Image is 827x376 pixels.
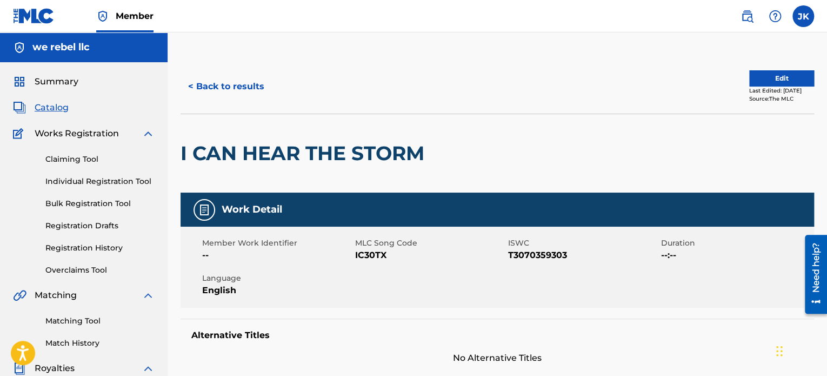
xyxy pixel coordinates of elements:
[35,289,77,302] span: Matching
[769,10,782,23] img: help
[202,284,352,297] span: English
[749,87,814,95] div: Last Edited: [DATE]
[35,101,69,114] span: Catalog
[191,330,803,341] h5: Alternative Titles
[181,141,430,166] h2: I CAN HEAR THE STORM
[45,315,155,327] a: Matching Tool
[96,10,109,23] img: Top Rightsholder
[142,362,155,375] img: expand
[45,265,155,276] a: Overclaims Tool
[749,95,814,103] div: Source: The MLC
[181,73,272,100] button: < Back to results
[45,176,155,187] a: Individual Registration Tool
[736,5,758,27] a: Public Search
[32,41,90,54] h5: we rebel llc
[776,335,783,367] div: Drag
[508,238,658,249] span: ISWC
[355,238,505,249] span: MLC Song Code
[116,10,154,22] span: Member
[45,198,155,209] a: Bulk Registration Tool
[661,238,811,249] span: Duration
[13,289,26,302] img: Matching
[749,70,814,87] button: Edit
[355,249,505,262] span: IC30TX
[142,289,155,302] img: expand
[13,41,26,54] img: Accounts
[13,75,26,88] img: Summary
[13,101,26,114] img: Catalog
[13,362,26,375] img: Royalties
[13,75,78,88] a: SummarySummary
[661,249,811,262] span: --:--
[741,10,753,23] img: search
[202,238,352,249] span: Member Work Identifier
[35,362,75,375] span: Royalties
[797,231,827,318] iframe: Resource Center
[45,220,155,232] a: Registration Drafts
[764,5,786,27] div: Help
[35,75,78,88] span: Summary
[222,203,282,216] h5: Work Detail
[508,249,658,262] span: T3070359303
[202,249,352,262] span: --
[13,8,55,24] img: MLC Logo
[45,242,155,254] a: Registration History
[45,338,155,349] a: Match History
[792,5,814,27] div: User Menu
[181,352,814,365] span: No Alternative Titles
[45,154,155,165] a: Claiming Tool
[202,273,352,284] span: Language
[773,324,827,376] iframe: Chat Widget
[142,127,155,140] img: expand
[13,127,27,140] img: Works Registration
[13,101,69,114] a: CatalogCatalog
[35,127,119,140] span: Works Registration
[198,203,211,216] img: Work Detail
